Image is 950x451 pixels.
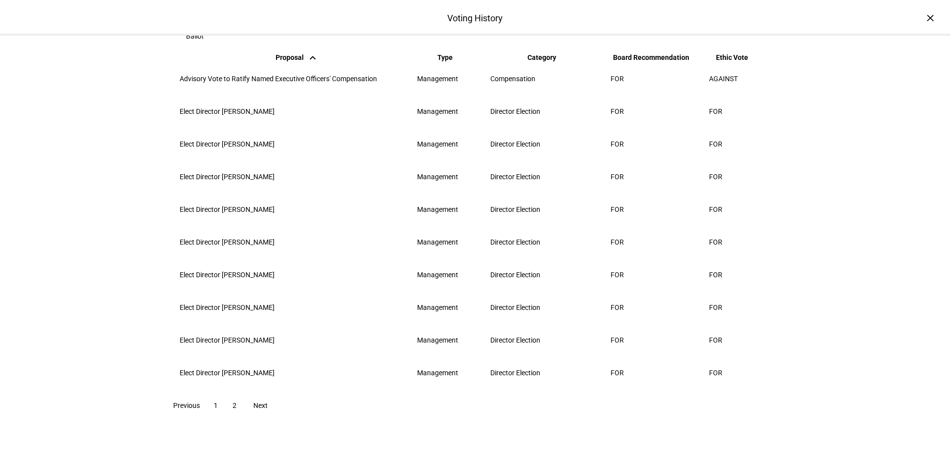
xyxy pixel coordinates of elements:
span: Compensation [490,75,535,83]
span: Elect Director [PERSON_NAME] [180,107,275,115]
span: FOR [611,336,624,344]
span: Management [417,369,458,377]
eth-data-table-title: Ballot [186,32,204,40]
span: Board Recommendation [613,53,704,61]
span: Next [253,401,268,409]
mat-icon: keyboard_arrow_up [307,52,319,64]
span: Category [527,53,571,61]
span: Director Election [490,140,540,148]
span: FOR [709,271,722,279]
span: 2 [233,401,237,409]
span: FOR [709,140,722,148]
span: Director Election [490,107,540,115]
span: Management [417,238,458,246]
span: Management [417,75,458,83]
span: FOR [709,336,722,344]
span: Management [417,336,458,344]
span: FOR [611,303,624,311]
span: FOR [709,303,722,311]
span: Ethic Vote [716,53,763,61]
span: FOR [709,369,722,377]
span: Elect Director [PERSON_NAME] [180,336,275,344]
span: FOR [611,369,624,377]
span: Management [417,173,458,181]
span: FOR [709,205,722,213]
span: FOR [611,271,624,279]
span: Elect Director [PERSON_NAME] [180,369,275,377]
span: FOR [611,173,624,181]
span: Director Election [490,238,540,246]
span: Elect Director [PERSON_NAME] [180,271,275,279]
span: FOR [709,238,722,246]
span: Director Election [490,336,540,344]
span: FOR [611,205,624,213]
span: Management [417,303,458,311]
span: Advisory Vote to Ratify Named Executive Officers' Compensation [180,75,377,83]
span: Elect Director [PERSON_NAME] [180,303,275,311]
span: FOR [611,140,624,148]
div: × [922,10,938,26]
span: FOR [611,238,624,246]
button: Next [244,396,276,415]
span: Elect Director [PERSON_NAME] [180,205,275,213]
span: FOR [611,75,624,83]
span: Management [417,271,458,279]
span: Elect Director [PERSON_NAME] [180,173,275,181]
button: 2 [226,396,243,415]
span: AGAINST [709,75,738,83]
span: FOR [709,107,722,115]
span: Management [417,140,458,148]
span: Director Election [490,303,540,311]
span: Type [437,53,468,61]
span: Elect Director [PERSON_NAME] [180,238,275,246]
span: Management [417,107,458,115]
span: Proposal [276,53,319,61]
span: FOR [611,107,624,115]
span: Director Election [490,205,540,213]
span: Director Election [490,271,540,279]
span: Management [417,205,458,213]
span: Elect Director [PERSON_NAME] [180,140,275,148]
span: Director Election [490,173,540,181]
span: FOR [709,173,722,181]
span: Director Election [490,369,540,377]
